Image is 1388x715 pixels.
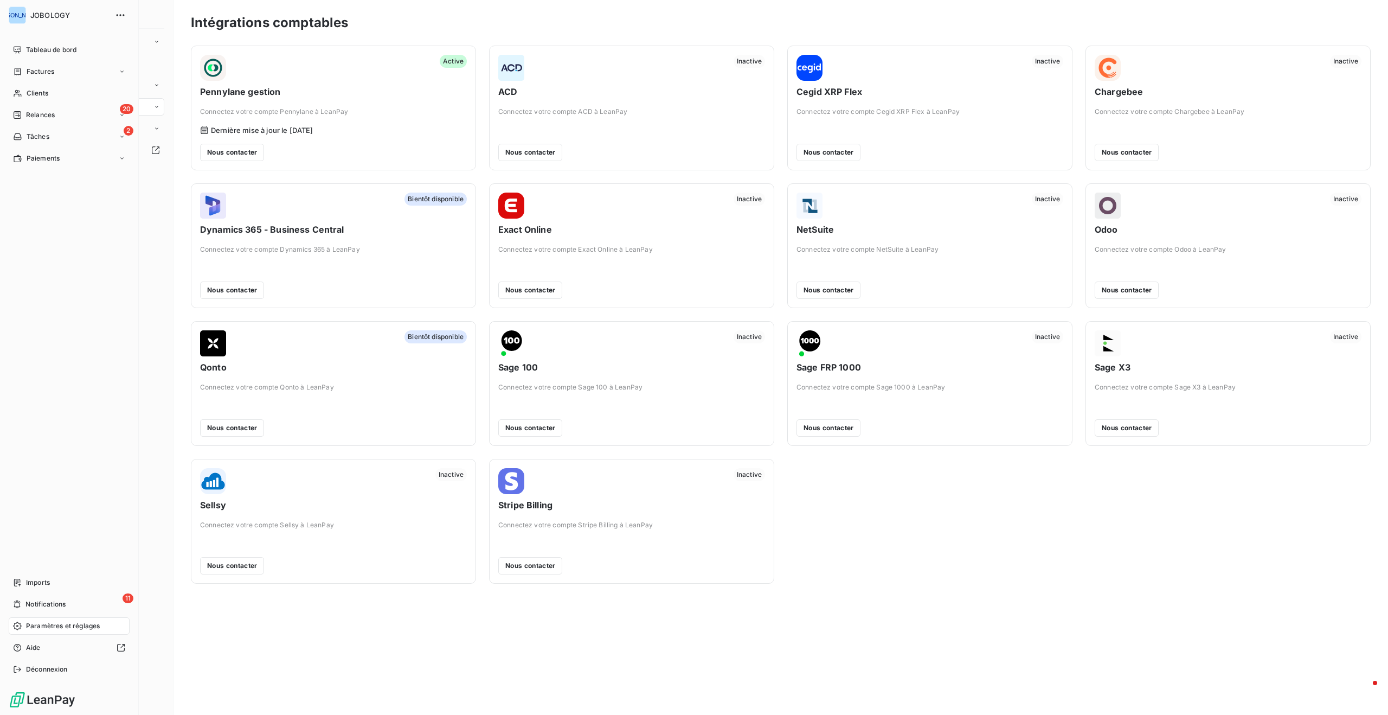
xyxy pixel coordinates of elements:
[498,144,562,161] button: Nous contacter
[796,282,860,299] button: Nous contacter
[1095,223,1361,236] span: Odoo
[1095,107,1361,117] span: Connectez votre compte Chargebee à LeanPay
[1095,361,1361,374] span: Sage X3
[796,144,860,161] button: Nous contacter
[200,499,467,512] span: Sellsy
[1330,193,1361,206] span: Inactive
[796,223,1063,236] span: NetSuite
[200,144,264,161] button: Nous contacter
[1095,382,1361,392] span: Connectez votre compte Sage X3 à LeanPay
[498,330,524,356] img: Sage 100 logo
[796,382,1063,392] span: Connectez votre compte Sage 1000 à LeanPay
[200,55,226,81] img: Pennylane gestion logo
[1095,330,1121,356] img: Sage X3 logo
[26,621,100,631] span: Paramètres et réglages
[796,245,1063,254] span: Connectez votre compte NetSuite à LeanPay
[498,520,765,530] span: Connectez votre compte Stripe Billing à LeanPay
[200,223,467,236] span: Dynamics 365 - Business Central
[1095,144,1159,161] button: Nous contacter
[1330,55,1361,68] span: Inactive
[200,282,264,299] button: Nous contacter
[734,330,765,343] span: Inactive
[120,104,133,114] span: 20
[796,55,822,81] img: Cegid XRP Flex logo
[498,468,524,494] img: Stripe Billing logo
[26,45,76,55] span: Tableau de bord
[498,361,765,374] span: Sage 100
[9,691,76,708] img: Logo LeanPay
[1095,193,1121,219] img: Odoo logo
[435,468,467,481] span: Inactive
[200,557,264,574] button: Nous contacter
[796,419,860,437] button: Nous contacter
[1032,193,1063,206] span: Inactive
[200,520,467,530] span: Connectez votre compte Sellsy à LeanPay
[796,193,822,219] img: NetSuite logo
[200,330,226,356] img: Qonto logo
[404,330,467,343] span: Bientôt disponible
[1095,55,1121,81] img: Chargebee logo
[200,107,467,117] span: Connectez votre compte Pennylane à LeanPay
[1351,678,1377,704] iframe: Intercom live chat
[9,7,26,24] div: [PERSON_NAME]
[1095,419,1159,437] button: Nous contacter
[211,126,313,135] span: Dernière mise à jour le [DATE]
[404,193,467,206] span: Bientôt disponible
[498,85,765,98] span: ACD
[27,132,49,142] span: Tâches
[1095,85,1361,98] span: Chargebee
[498,282,562,299] button: Nous contacter
[498,419,562,437] button: Nous contacter
[26,643,41,653] span: Aide
[191,13,348,33] h3: Intégrations comptables
[1032,330,1063,343] span: Inactive
[200,361,467,374] span: Qonto
[200,419,264,437] button: Nous contacter
[734,468,765,481] span: Inactive
[200,245,467,254] span: Connectez votre compte Dynamics 365 à LeanPay
[498,245,765,254] span: Connectez votre compte Exact Online à LeanPay
[1032,55,1063,68] span: Inactive
[27,88,48,98] span: Clients
[200,382,467,392] span: Connectez votre compte Qonto à LeanPay
[796,107,1063,117] span: Connectez votre compte Cegid XRP Flex à LeanPay
[796,85,1063,98] span: Cegid XRP Flex
[498,55,524,81] img: ACD logo
[26,110,55,120] span: Relances
[498,499,765,512] span: Stripe Billing
[796,361,1063,374] span: Sage FRP 1000
[1095,282,1159,299] button: Nous contacter
[27,154,60,163] span: Paiements
[30,11,108,20] span: JOBOLOGY
[200,193,226,219] img: Dynamics 365 - Business Central logo
[27,67,54,76] span: Factures
[498,382,765,392] span: Connectez votre compte Sage 100 à LeanPay
[498,223,765,236] span: Exact Online
[26,665,68,674] span: Déconnexion
[440,55,467,68] span: Active
[498,557,562,574] button: Nous contacter
[9,639,130,656] a: Aide
[200,468,226,494] img: Sellsy logo
[1330,330,1361,343] span: Inactive
[498,193,524,219] img: Exact Online logo
[734,193,765,206] span: Inactive
[734,55,765,68] span: Inactive
[25,599,66,609] span: Notifications
[200,85,467,98] span: Pennylane gestion
[1095,245,1361,254] span: Connectez votre compte Odoo à LeanPay
[26,578,50,588] span: Imports
[498,107,765,117] span: Connectez votre compte ACD à LeanPay
[796,330,822,356] img: Sage FRP 1000 logo
[124,126,133,136] span: 2
[123,593,133,603] span: 11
